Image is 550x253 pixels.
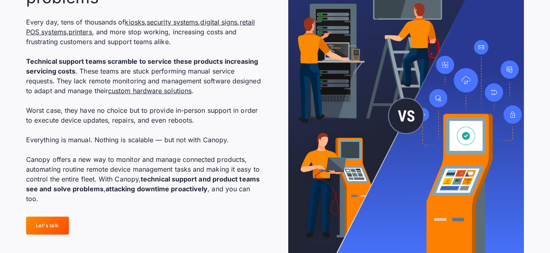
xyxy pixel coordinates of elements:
[26,17,262,204] p: Every day, tens of thousands of , , , , , and more stop working, increasing costs and frustrating...
[68,28,92,36] a: printers
[147,18,198,26] a: security systems
[26,217,69,235] a: Let's talk
[200,18,237,26] a: digital signs
[26,175,260,193] strong: technical support and product teams see and solve problems
[26,57,258,75] strong: Technical support teams scramble to service these products increasing servicing costs
[106,185,208,193] strong: attacking downtime proactively
[108,87,192,95] a: custom hardware solutions
[125,18,144,26] a: kiosks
